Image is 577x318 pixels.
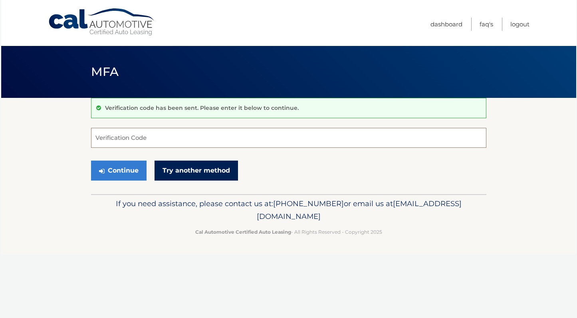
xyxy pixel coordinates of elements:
[510,18,529,31] a: Logout
[105,104,299,111] p: Verification code has been sent. Please enter it below to continue.
[96,228,481,236] p: - All Rights Reserved - Copyright 2025
[91,161,147,181] button: Continue
[257,199,462,221] span: [EMAIL_ADDRESS][DOMAIN_NAME]
[195,229,291,235] strong: Cal Automotive Certified Auto Leasing
[480,18,493,31] a: FAQ's
[91,128,486,148] input: Verification Code
[155,161,238,181] a: Try another method
[48,8,156,36] a: Cal Automotive
[91,64,119,79] span: MFA
[273,199,344,208] span: [PHONE_NUMBER]
[96,197,481,223] p: If you need assistance, please contact us at: or email us at
[430,18,462,31] a: Dashboard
